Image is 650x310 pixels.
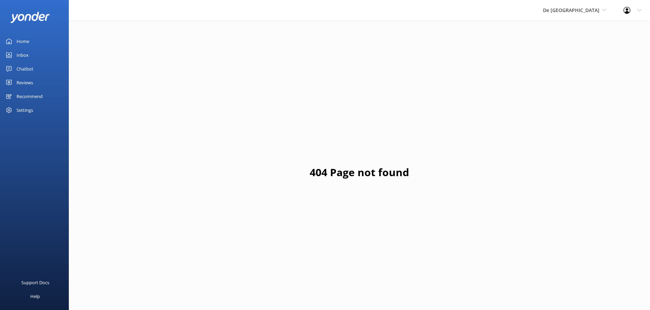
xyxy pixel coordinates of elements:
[10,12,50,23] img: yonder-white-logo.png
[17,48,29,62] div: Inbox
[543,7,599,13] span: De [GEOGRAPHIC_DATA]
[310,164,409,181] h1: 404 Page not found
[17,62,33,76] div: Chatbot
[21,276,49,289] div: Support Docs
[17,76,33,89] div: Reviews
[17,89,43,103] div: Recommend
[17,34,29,48] div: Home
[30,289,40,303] div: Help
[17,103,33,117] div: Settings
